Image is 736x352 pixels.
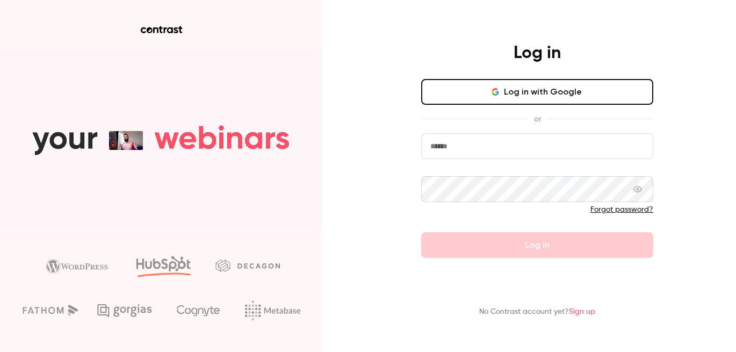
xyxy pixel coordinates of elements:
[215,260,280,271] img: decagon
[569,308,595,315] a: Sign up
[529,113,546,125] span: or
[590,206,653,213] a: Forgot password?
[479,306,595,318] p: No Contrast account yet?
[421,79,653,105] button: Log in with Google
[514,42,561,64] h4: Log in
